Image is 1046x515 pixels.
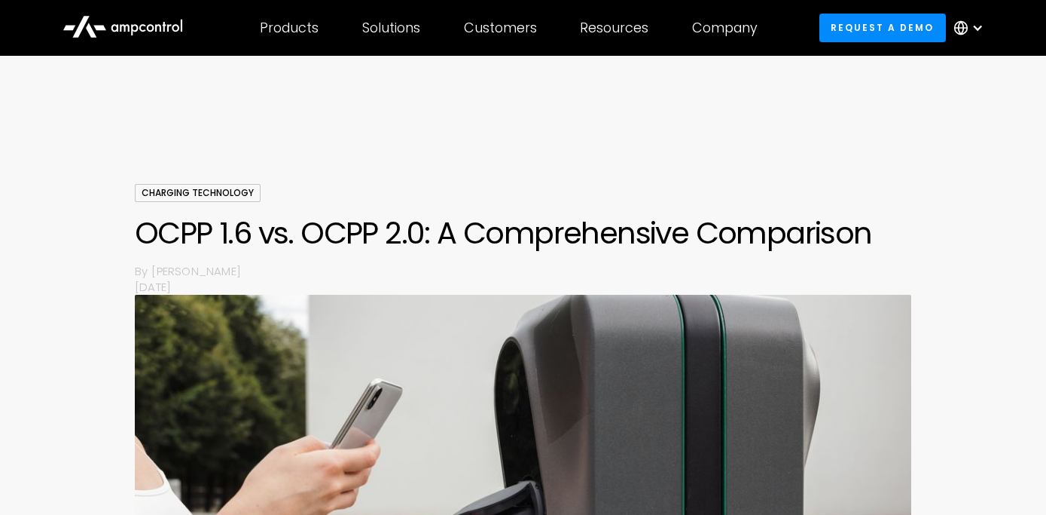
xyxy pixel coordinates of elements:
[135,184,261,202] div: Charging Technology
[819,14,946,41] a: Request a demo
[580,20,648,36] div: Resources
[362,20,420,36] div: Solutions
[464,20,537,36] div: Customers
[151,263,911,279] p: [PERSON_NAME]
[135,263,151,279] p: By
[135,279,911,295] p: [DATE]
[135,215,911,251] h1: OCPP 1.6 vs. OCPP 2.0: A Comprehensive Comparison
[260,20,319,36] div: Products
[692,20,758,36] div: Company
